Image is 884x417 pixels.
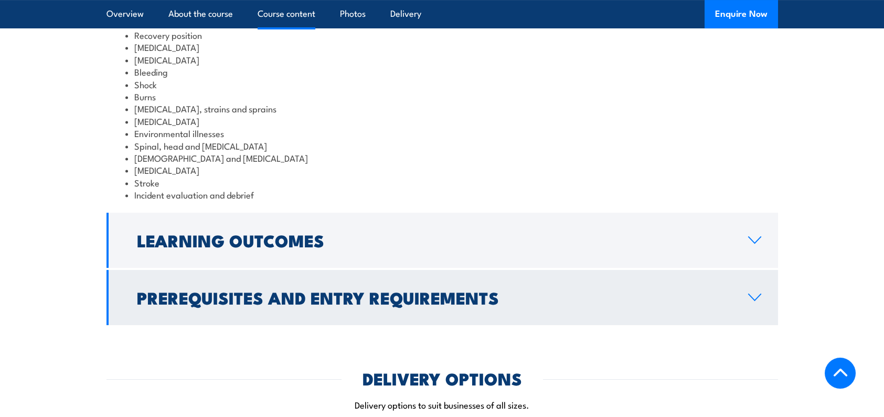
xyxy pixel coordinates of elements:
[125,140,759,152] li: Spinal, head and [MEDICAL_DATA]
[125,127,759,139] li: Environmental illnesses
[125,54,759,66] li: [MEDICAL_DATA]
[125,29,759,41] li: Recovery position
[363,371,522,385] h2: DELIVERY OPTIONS
[106,270,778,325] a: Prerequisites and Entry Requirements
[125,176,759,189] li: Stroke
[125,78,759,90] li: Shock
[106,399,778,411] p: Delivery options to suit businesses of all sizes.
[125,102,759,114] li: [MEDICAL_DATA], strains and sprains
[137,290,731,305] h2: Prerequisites and Entry Requirements
[125,41,759,53] li: [MEDICAL_DATA]
[125,90,759,102] li: Burns
[125,152,759,164] li: [DEMOGRAPHIC_DATA] and [MEDICAL_DATA]
[125,164,759,176] li: [MEDICAL_DATA]
[137,233,731,247] h2: Learning Outcomes
[125,189,759,201] li: Incident evaluation and debrief
[106,213,778,268] a: Learning Outcomes
[125,66,759,78] li: Bleeding
[125,115,759,127] li: [MEDICAL_DATA]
